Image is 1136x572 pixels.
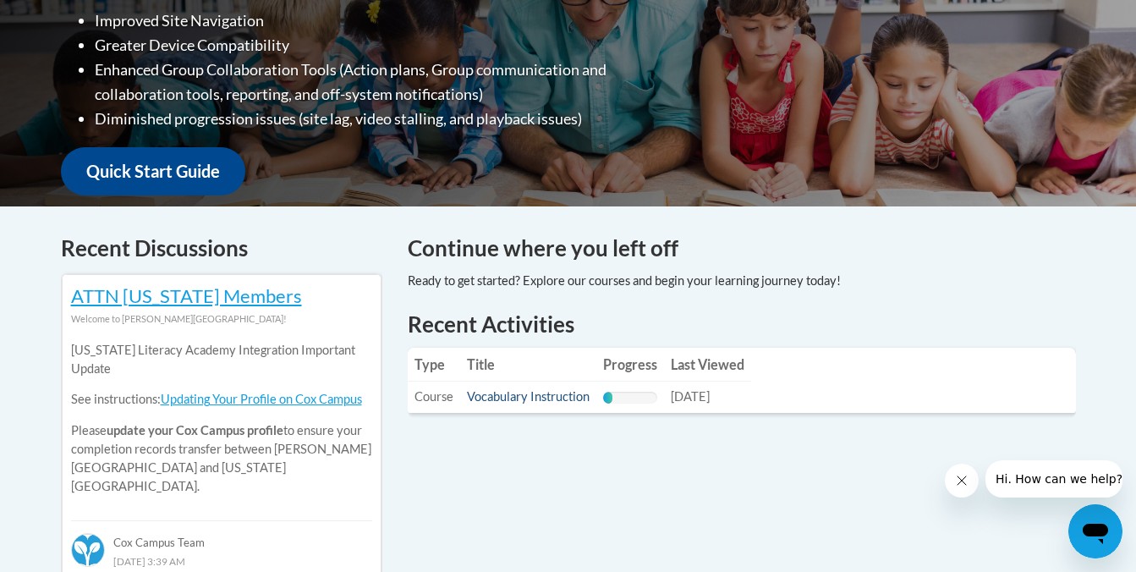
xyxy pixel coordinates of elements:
[95,58,674,107] li: Enhanced Group Collaboration Tools (Action plans, Group communication and collaboration tools, re...
[596,348,664,382] th: Progress
[671,389,710,404] span: [DATE]
[71,284,302,307] a: ATTN [US_STATE] Members
[71,310,372,328] div: Welcome to [PERSON_NAME][GEOGRAPHIC_DATA]!
[61,232,382,265] h4: Recent Discussions
[467,389,590,404] a: Vocabulary Instruction
[71,390,372,409] p: See instructions:
[95,8,674,33] li: Improved Site Navigation
[945,464,979,498] iframe: Close message
[95,33,674,58] li: Greater Device Compatibility
[161,392,362,406] a: Updating Your Profile on Cox Campus
[460,348,596,382] th: Title
[603,392,613,404] div: Progress, %
[61,147,245,195] a: Quick Start Guide
[408,232,1076,265] h4: Continue where you left off
[71,520,372,551] div: Cox Campus Team
[71,341,372,378] p: [US_STATE] Literacy Academy Integration Important Update
[408,348,460,382] th: Type
[664,348,751,382] th: Last Viewed
[71,328,372,509] div: Please to ensure your completion records transfer between [PERSON_NAME][GEOGRAPHIC_DATA] and [US_...
[95,107,674,131] li: Diminished progression issues (site lag, video stalling, and playback issues)
[107,423,283,437] b: update your Cox Campus profile
[985,460,1122,498] iframe: Message from company
[414,389,453,404] span: Course
[71,533,105,567] img: Cox Campus Team
[408,309,1076,339] h1: Recent Activities
[71,552,372,570] div: [DATE] 3:39 AM
[1068,504,1122,558] iframe: Button to launch messaging window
